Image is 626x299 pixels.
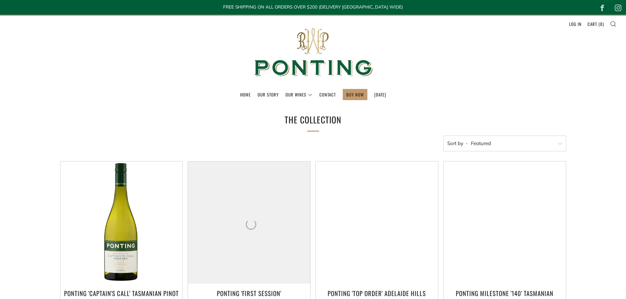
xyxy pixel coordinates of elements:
a: BUY NOW [346,89,364,100]
span: 0 [600,21,603,27]
img: Ponting Wines [247,16,379,89]
a: Our Wines [286,89,313,100]
h1: The Collection [215,112,412,128]
a: [DATE] [374,89,386,100]
a: Home [240,89,251,100]
a: Log in [569,19,582,29]
a: Our Story [258,89,279,100]
a: Contact [319,89,336,100]
a: Cart (0) [588,19,604,29]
